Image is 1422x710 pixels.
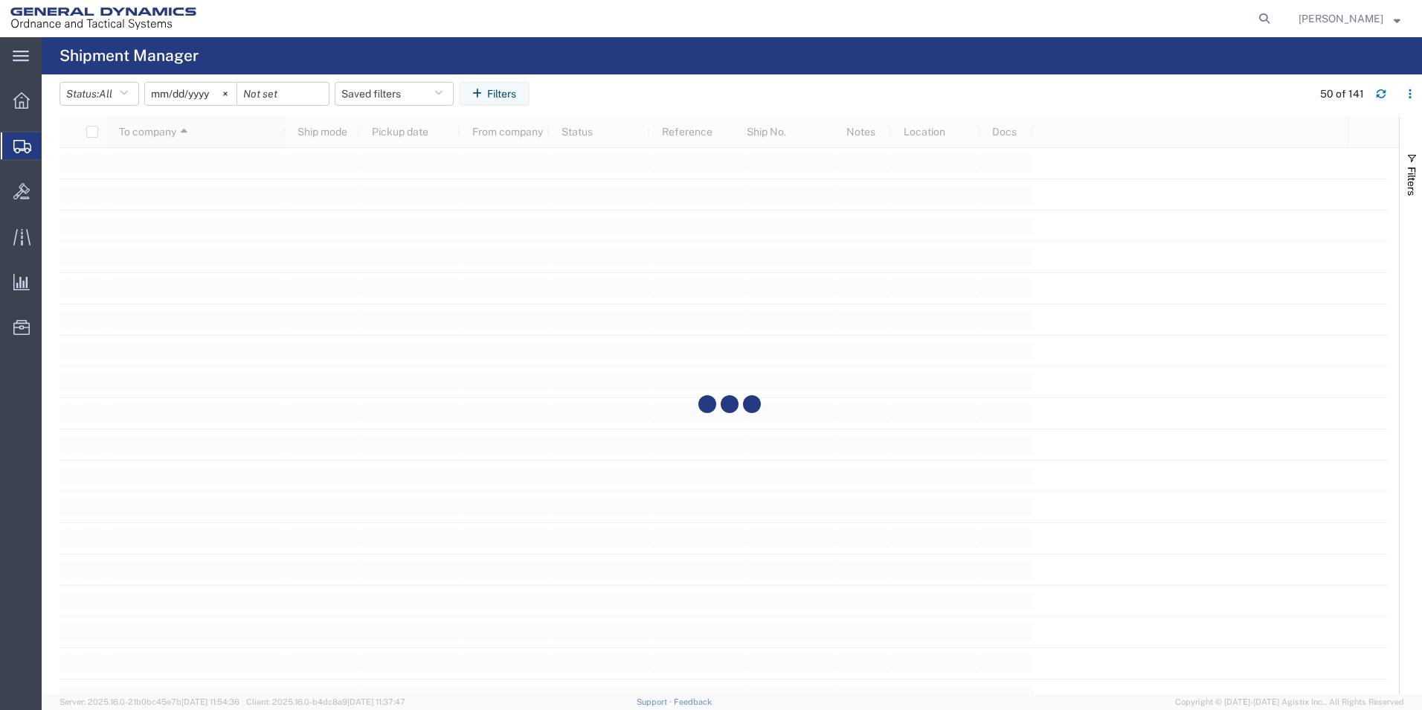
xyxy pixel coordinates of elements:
span: Perry Murray [1299,10,1383,27]
button: [PERSON_NAME] [1298,10,1401,28]
button: Status:All [59,82,139,106]
span: Client: 2025.16.0-b4dc8a9 [246,697,405,706]
button: Filters [459,82,530,106]
input: Not set [145,83,237,105]
span: Filters [1406,167,1418,196]
span: [DATE] 11:37:47 [347,697,405,706]
button: Saved filters [335,82,454,106]
span: [DATE] 11:54:36 [181,697,239,706]
h4: Shipment Manager [59,37,199,74]
span: All [99,88,112,100]
a: Feedback [674,697,712,706]
img: logo [10,7,196,30]
span: Copyright © [DATE]-[DATE] Agistix Inc., All Rights Reserved [1175,696,1404,709]
a: Support [637,697,674,706]
span: Server: 2025.16.0-21b0bc45e7b [59,697,239,706]
div: 50 of 141 [1320,86,1364,102]
input: Not set [237,83,329,105]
